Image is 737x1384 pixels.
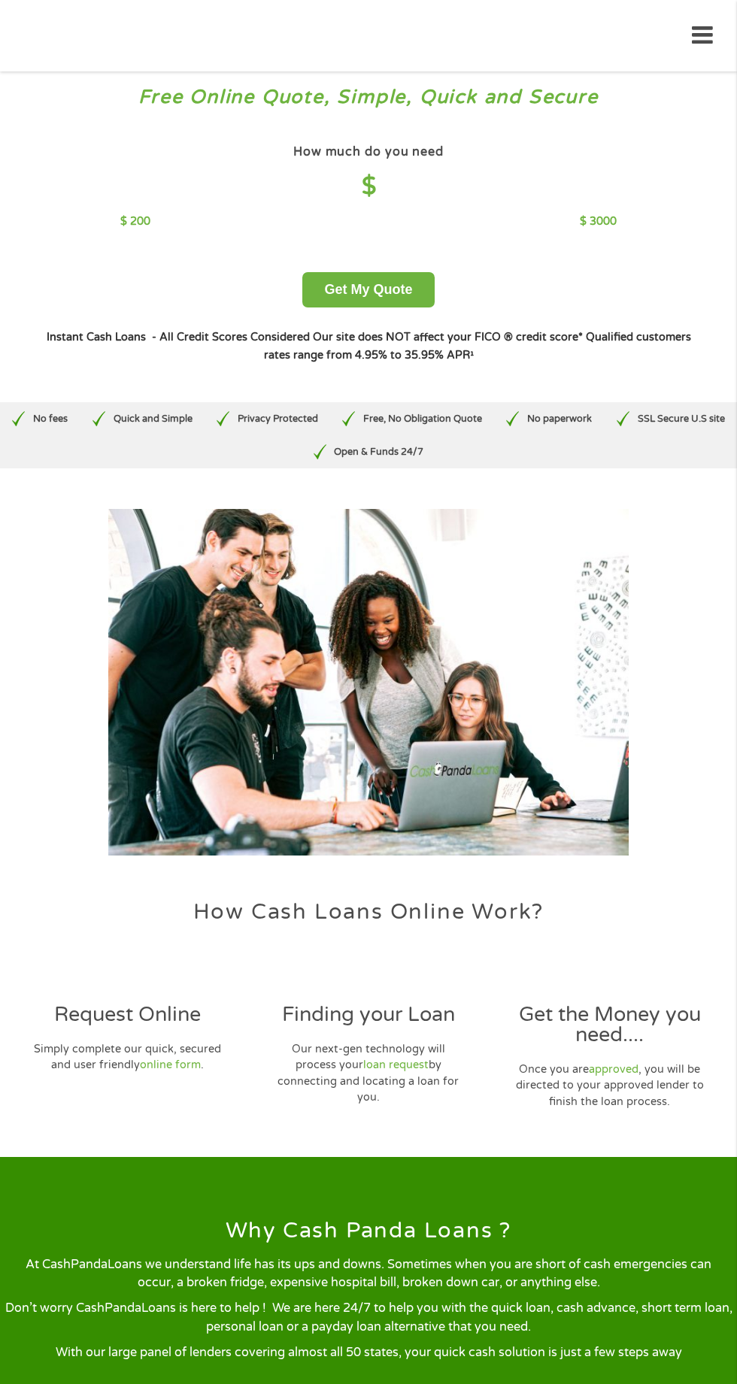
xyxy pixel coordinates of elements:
[363,412,482,426] p: Free, No Obligation Quote
[496,1004,723,1045] h3: Get the Money you need....
[108,509,628,856] img: Quick loans online payday loans
[313,331,583,344] strong: Our site does NOT affect your FICO ® credit score*
[14,1004,241,1025] h3: Request Online
[47,331,310,344] strong: Instant Cash Loans - All Credit Scores Considered
[274,1041,463,1106] p: Our next-gen technology will process your by connecting and locating a loan for you.
[32,1041,222,1074] p: Simply complete our quick, secured and user friendly .
[527,412,592,426] p: No paperwork
[589,1063,638,1076] a: approved
[120,171,616,202] h4: $
[238,412,318,426] p: Privacy Protected
[255,1004,483,1025] h3: Finding your Loan
[302,272,434,307] button: Get My Quote
[7,901,730,923] h2: How Cash Loans Online Work?
[638,412,725,426] p: SSL Secure U.S site
[334,445,423,459] p: Open & Funds 24/7
[140,1058,201,1071] a: online form
[120,214,150,230] p: $ 200
[114,412,193,426] p: Quick and Simple
[515,1061,705,1110] p: Once you are , you will be directed to your approved lender to finish the loan process.
[293,144,444,160] h4: How much do you need
[7,1220,730,1242] h2: Why Cash Panda Loans ?
[7,1255,730,1292] p: At CashPandaLoans we understand life has its ups and downs. Sometimes when you are short of cash ...
[7,1343,730,1361] p: With our large panel of lenders covering almost all 50 states, your quick cash solution is just a...
[580,214,617,230] p: $ 3000
[14,85,723,110] h3: Free Online Quote, Simple, Quick and Secure
[33,412,68,426] p: No fees
[363,1058,429,1071] a: loan request
[1,1299,736,1336] p: Don’t worry CashPandaLoans is here to help ! We are here 24/7 to help you with the quick loan, ca...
